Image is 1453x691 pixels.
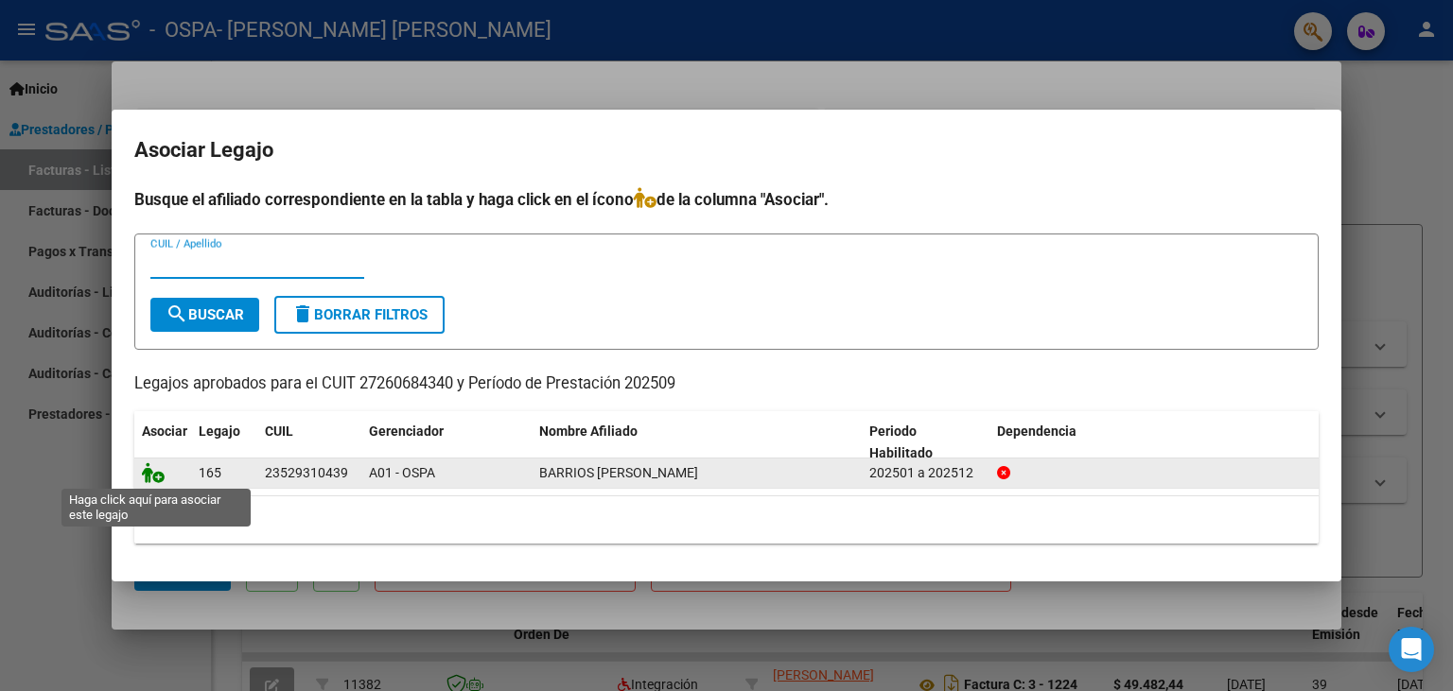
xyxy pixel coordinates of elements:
button: Buscar [150,298,259,332]
div: 1 registros [134,496,1319,544]
h2: Asociar Legajo [134,132,1319,168]
span: Borrar Filtros [291,306,428,323]
span: Buscar [166,306,244,323]
span: Periodo Habilitado [869,423,933,460]
span: BARRIOS CIRO AGUSTIN [539,465,698,480]
mat-icon: search [166,302,188,325]
span: 165 [199,465,221,480]
span: A01 - OSPA [369,465,435,480]
span: Gerenciador [369,423,444,439]
span: Asociar [142,423,187,439]
span: Legajo [199,423,240,439]
datatable-header-cell: Periodo Habilitado [862,411,989,474]
div: Open Intercom Messenger [1389,627,1434,672]
datatable-header-cell: Nombre Afiliado [532,411,862,474]
button: Borrar Filtros [274,296,445,334]
span: Nombre Afiliado [539,423,638,439]
p: Legajos aprobados para el CUIT 27260684340 y Período de Prestación 202509 [134,372,1319,396]
div: 202501 a 202512 [869,462,982,484]
datatable-header-cell: CUIL [257,411,361,474]
div: 23529310439 [265,462,348,484]
span: Dependencia [997,423,1077,439]
datatable-header-cell: Dependencia [989,411,1320,474]
h4: Busque el afiliado correspondiente en la tabla y haga click en el ícono de la columna "Asociar". [134,187,1319,212]
mat-icon: delete [291,302,314,325]
datatable-header-cell: Gerenciador [361,411,532,474]
datatable-header-cell: Legajo [191,411,257,474]
span: CUIL [265,423,293,439]
datatable-header-cell: Asociar [134,411,191,474]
